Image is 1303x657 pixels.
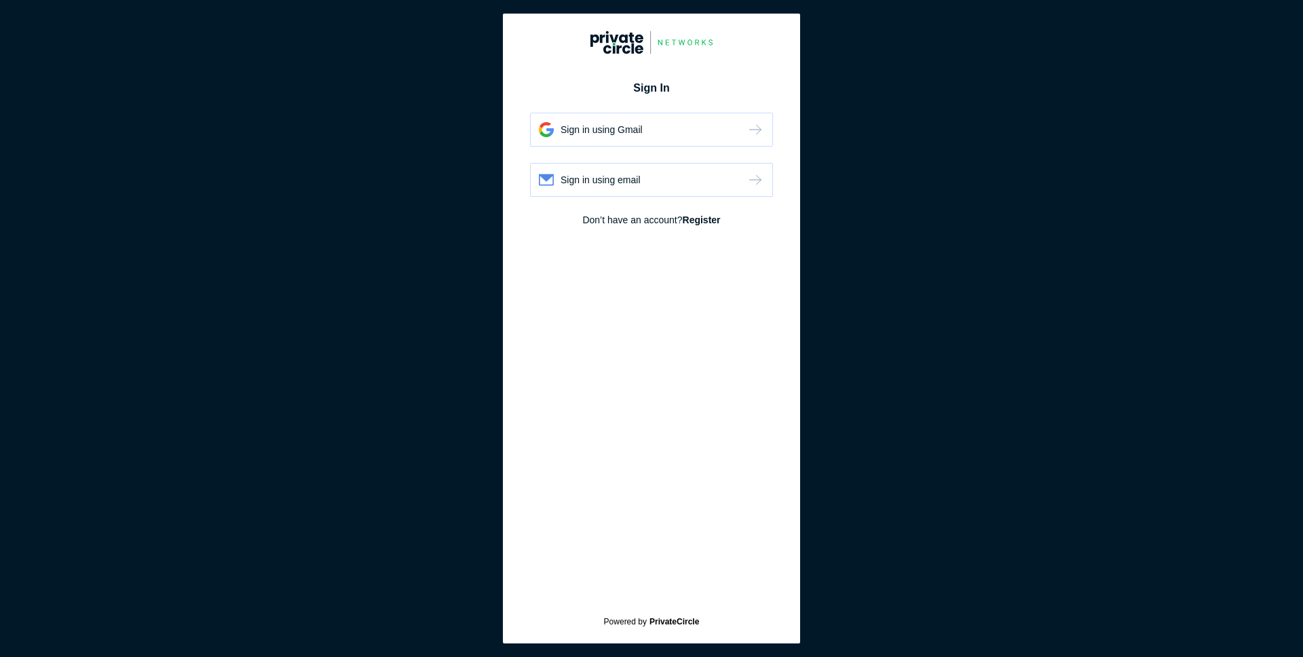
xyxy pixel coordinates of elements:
[590,31,713,54] img: Google
[561,123,643,136] div: Sign in using Gmail
[649,617,699,626] strong: PrivateCircle
[539,174,554,186] img: Google
[539,122,554,137] img: Google
[561,173,641,187] div: Sign in using email
[520,617,783,626] div: Powered by
[683,214,721,225] strong: Register
[530,213,773,227] div: Don’t have an account?
[530,80,773,96] div: Sign In
[747,172,764,188] img: Google
[747,121,764,138] img: Google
